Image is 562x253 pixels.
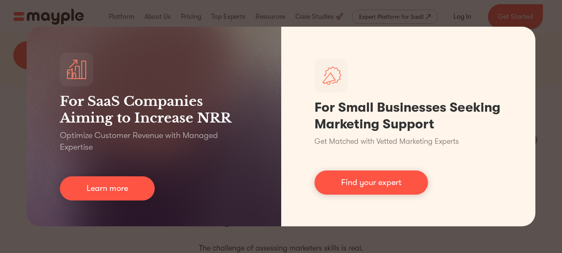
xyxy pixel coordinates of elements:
[60,176,155,200] a: Learn more
[60,130,248,153] p: Optimize Customer Revenue with Managed Expertise
[314,136,459,147] p: Get Matched with Vetted Marketing Experts
[314,99,503,133] h1: For Small Businesses Seeking Marketing Support
[314,170,428,195] a: Find your expert
[60,93,248,126] h3: For SaaS Companies Aiming to Increase NRR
